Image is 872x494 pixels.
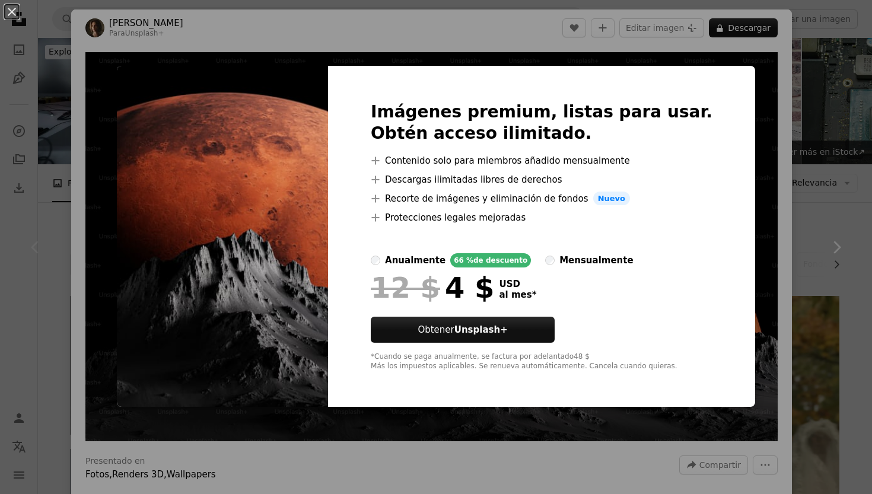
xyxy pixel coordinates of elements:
li: Descargas ilimitadas libres de derechos [371,173,712,187]
img: premium_photo-1686515847297-8f25e451fe9c [117,66,328,407]
button: ObtenerUnsplash+ [371,317,555,343]
strong: Unsplash+ [454,324,508,335]
div: 66 % de descuento [450,253,531,267]
input: anualmente66 %de descuento [371,256,380,265]
li: Protecciones legales mejoradas [371,211,712,225]
span: al mes * [499,289,536,300]
div: anualmente [385,253,445,267]
li: Recorte de imágenes y eliminación de fondos [371,192,712,206]
div: 4 $ [371,272,494,303]
div: mensualmente [559,253,633,267]
li: Contenido solo para miembros añadido mensualmente [371,154,712,168]
h2: Imágenes premium, listas para usar. Obtén acceso ilimitado. [371,101,712,144]
span: 12 $ [371,272,440,303]
input: mensualmente [545,256,555,265]
span: USD [499,279,536,289]
div: *Cuando se paga anualmente, se factura por adelantado 48 $ Más los impuestos aplicables. Se renue... [371,352,712,371]
span: Nuevo [593,192,630,206]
